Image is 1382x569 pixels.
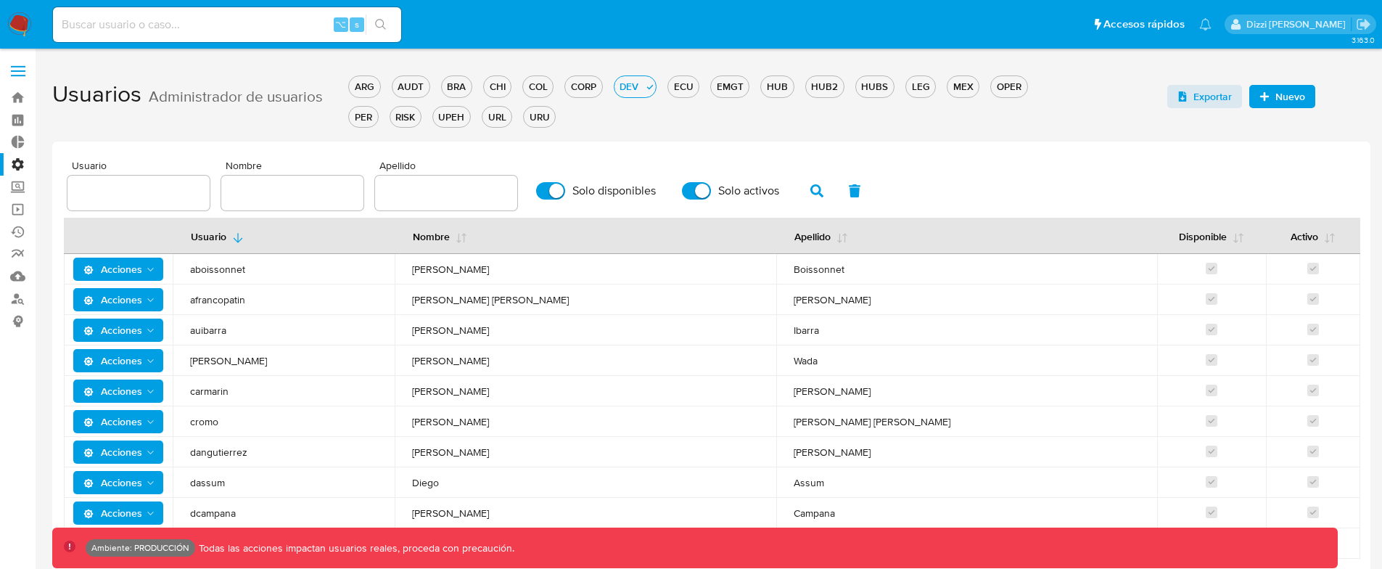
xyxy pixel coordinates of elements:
[53,15,401,34] input: Buscar usuario o caso...
[195,541,514,555] p: Todas las acciones impactan usuarios reales, proceda con precaución.
[366,15,395,35] button: search-icon
[1199,18,1212,30] a: Notificaciones
[1246,17,1351,31] p: dizzi.tren@mercadolibre.com.co
[355,17,359,31] span: s
[1356,17,1371,32] a: Salir
[335,17,346,31] span: ⌥
[91,545,189,551] p: Ambiente: PRODUCCIÓN
[1103,17,1185,32] span: Accesos rápidos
